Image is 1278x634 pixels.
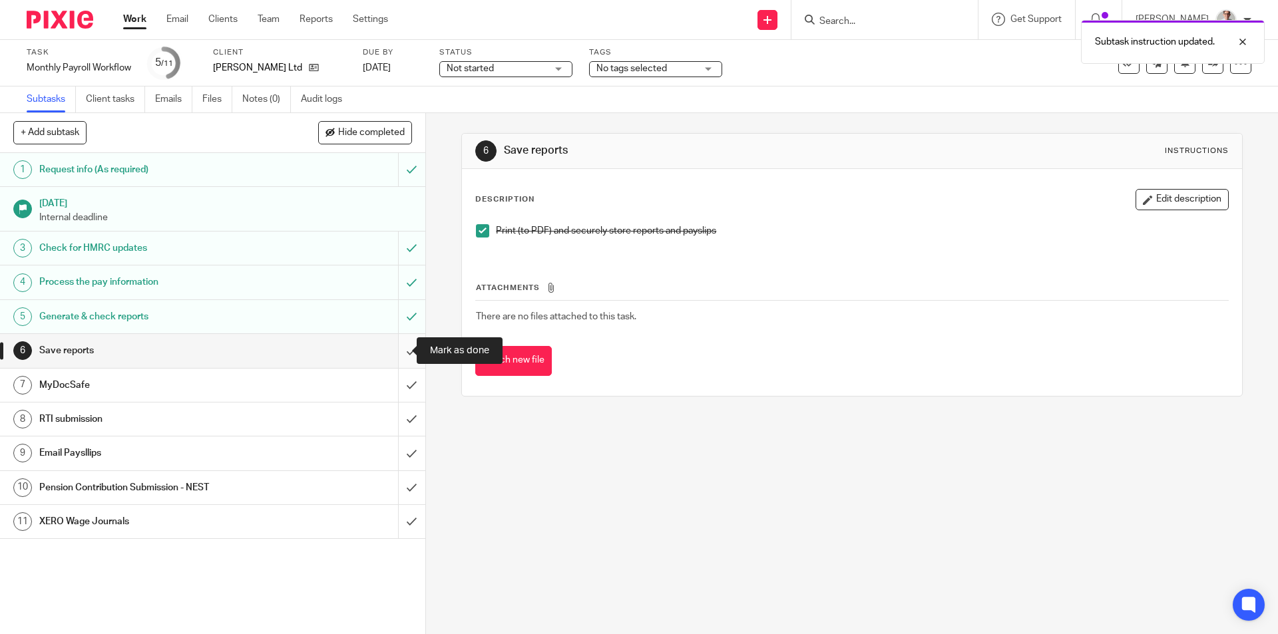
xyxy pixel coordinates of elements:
div: Monthly Payroll Workflow [27,61,131,75]
h1: Request info (As required) [39,160,270,180]
a: Files [202,86,232,112]
h1: Check for HMRC updates [39,238,270,258]
div: 1 [13,160,32,179]
span: [DATE] [363,63,391,73]
p: Print (to PDF) and securely store reports and payslips [496,224,1227,238]
p: Internal deadline [39,211,412,224]
a: Team [258,13,280,26]
label: Client [213,47,346,58]
h1: Generate & check reports [39,307,270,327]
p: Description [475,194,534,205]
div: 7 [13,376,32,395]
span: There are no files attached to this task. [476,312,636,321]
label: Due by [363,47,423,58]
a: Subtasks [27,86,76,112]
img: IMG_9924.jpg [1215,9,1237,31]
div: 6 [13,341,32,360]
a: Email [166,13,188,26]
a: Reports [300,13,333,26]
a: Work [123,13,146,26]
div: 4 [13,273,32,292]
h1: Save reports [39,341,270,361]
button: Edit description [1136,189,1229,210]
button: + Add subtask [13,121,87,144]
label: Status [439,47,572,58]
p: Subtask instruction updated. [1095,35,1215,49]
span: Not started [447,64,494,73]
h1: Pension Contribution Submission - NEST [39,478,270,498]
span: No tags selected [596,64,667,73]
div: 9 [13,444,32,462]
a: Client tasks [86,86,145,112]
a: Emails [155,86,192,112]
a: Audit logs [301,86,352,112]
p: [PERSON_NAME] Ltd [213,61,302,75]
small: /11 [161,60,173,67]
div: 6 [475,140,497,162]
label: Task [27,47,131,58]
label: Tags [589,47,722,58]
a: Notes (0) [242,86,291,112]
h1: XERO Wage Journals [39,512,270,532]
h1: MyDocSafe [39,375,270,395]
div: 3 [13,239,32,257]
button: Attach new file [475,346,552,376]
h1: [DATE] [39,194,412,210]
div: 5 [13,307,32,326]
h1: Process the pay information [39,272,270,292]
div: Instructions [1165,146,1229,156]
h1: Email Paysllips [39,443,270,463]
a: Clients [208,13,238,26]
a: Settings [353,13,388,26]
div: 8 [13,410,32,428]
div: 11 [13,512,32,531]
img: Pixie [27,11,93,29]
span: Hide completed [338,128,405,138]
button: Hide completed [318,121,412,144]
div: 5 [155,55,173,71]
h1: RTI submission [39,409,270,429]
h1: Save reports [504,144,881,158]
div: 10 [13,478,32,497]
span: Attachments [476,284,540,291]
